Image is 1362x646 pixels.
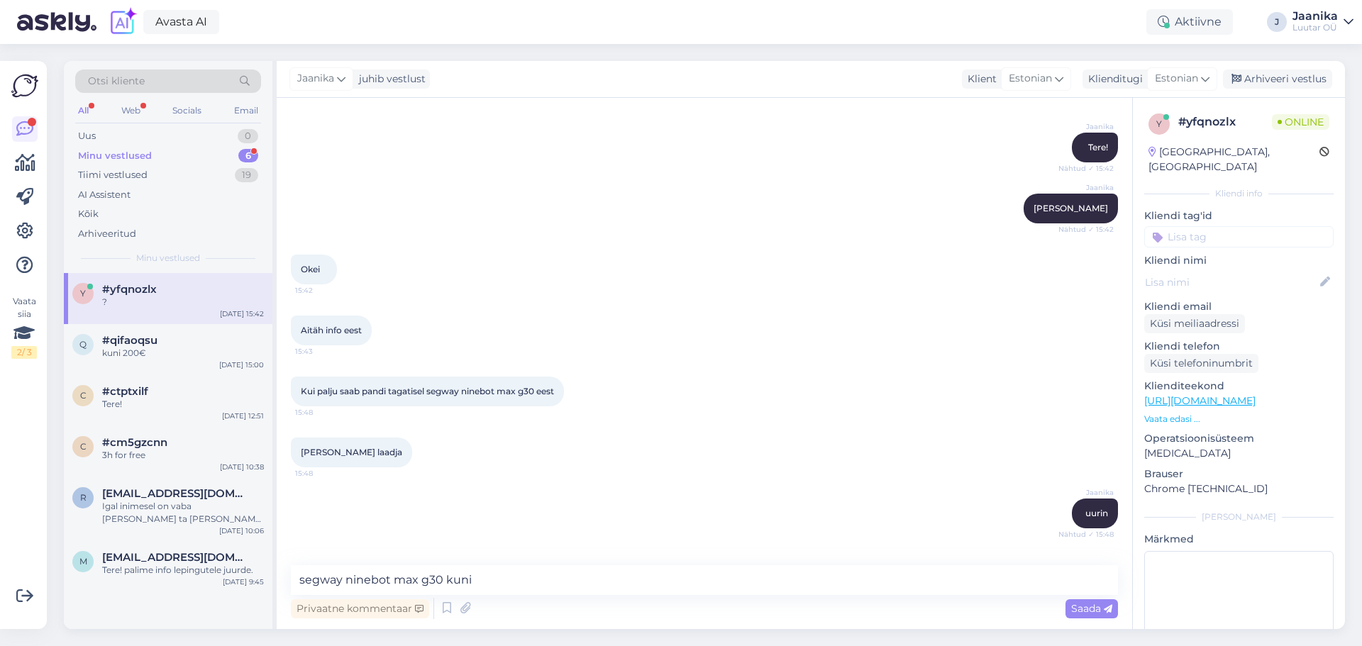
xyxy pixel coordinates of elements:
div: Privaatne kommentaar [291,599,429,618]
div: Küsi meiliaadressi [1144,314,1245,333]
div: juhib vestlust [353,72,426,87]
div: Kliendi info [1144,187,1334,200]
div: Web [118,101,143,120]
div: [DATE] 15:42 [220,308,264,319]
a: [URL][DOMAIN_NAME] [1144,394,1256,407]
p: Vaata edasi ... [1144,413,1334,425]
div: Tere! [102,398,264,411]
span: #qifaoqsu [102,334,157,347]
div: Tere! palime info lepingutele juurde. [102,564,264,577]
div: Email [231,101,261,120]
div: Klienditugi [1083,72,1143,87]
span: Okei [301,264,320,274]
div: [GEOGRAPHIC_DATA], [GEOGRAPHIC_DATA] [1148,145,1319,174]
span: #cm5gzcnn [102,436,167,449]
span: 15:48 [295,468,348,479]
div: [DATE] 10:06 [219,525,264,536]
div: Arhiveeri vestlus [1223,69,1332,89]
span: Kui palju saab pandi tagatisel segway ninebot max g30 eest [301,386,554,396]
div: [DATE] 9:45 [223,577,264,587]
div: Luutar OÜ [1292,22,1338,33]
span: Online [1272,114,1329,130]
span: [PERSON_NAME] laadja [301,447,402,457]
span: 15:42 [295,285,348,296]
div: 3h for free [102,449,264,462]
span: [PERSON_NAME] [1034,203,1108,213]
div: 19 [235,168,258,182]
span: Jaanika [1061,487,1114,498]
p: Kliendi email [1144,299,1334,314]
textarea: segway ninebot max g30 kuni [291,565,1118,595]
div: All [75,101,92,120]
img: explore-ai [108,7,138,37]
div: [PERSON_NAME] [1144,511,1334,523]
div: Jaanika [1292,11,1338,22]
input: Lisa nimi [1145,274,1317,290]
span: Jaanika [1061,121,1114,132]
p: Brauser [1144,467,1334,481]
span: r [80,492,87,503]
div: Klient [962,72,997,87]
p: Chrome [TECHNICAL_ID] [1144,481,1334,496]
span: #ctptxilf [102,385,148,398]
span: c [80,441,87,452]
span: Jaanika [297,71,334,87]
input: Lisa tag [1144,226,1334,247]
span: Mailisast@gmail.com [102,551,250,564]
span: Nähtud ✓ 15:48 [1058,529,1114,540]
span: c [80,390,87,401]
div: kuni 200€ [102,347,264,360]
span: Otsi kliente [88,74,145,89]
p: Operatsioonisüsteem [1144,431,1334,446]
p: [MEDICAL_DATA] [1144,446,1334,461]
p: Kliendi nimi [1144,253,1334,268]
span: Nähtud ✓ 15:42 [1058,224,1114,235]
span: Nähtud ✓ 15:42 [1058,163,1114,174]
div: Uus [78,129,96,143]
div: Tiimi vestlused [78,168,148,182]
div: AI Assistent [78,188,131,202]
div: Aktiivne [1146,9,1233,35]
div: Küsi telefoninumbrit [1144,354,1258,373]
span: 15:48 [295,407,348,418]
div: Kõik [78,207,99,221]
a: JaanikaLuutar OÜ [1292,11,1353,33]
span: y [1156,118,1162,129]
span: Jaanika [1061,182,1114,193]
div: ? [102,296,264,308]
span: q [79,339,87,350]
span: 15:43 [295,346,348,357]
span: Aitäh info eest [301,325,362,335]
div: 6 [238,149,258,163]
div: Socials [170,101,204,120]
div: # yfqnozlx [1178,113,1272,130]
span: raimivarik@gmail.com [102,487,250,500]
div: [DATE] 15:00 [219,360,264,370]
p: Kliendi tag'id [1144,208,1334,223]
p: Kliendi telefon [1144,339,1334,354]
span: uurin [1085,508,1108,518]
div: [DATE] 12:51 [222,411,264,421]
span: Estonian [1009,71,1052,87]
span: #yfqnozlx [102,283,157,296]
div: 2 / 3 [11,346,37,359]
span: Tere! [1088,142,1108,152]
span: Estonian [1155,71,1198,87]
span: M [79,556,87,567]
span: Saada [1071,602,1112,615]
span: Minu vestlused [136,252,200,264]
div: Minu vestlused [78,149,152,163]
img: Askly Logo [11,72,38,99]
p: Märkmed [1144,532,1334,547]
div: Arhiveeritud [78,227,136,241]
div: 0 [238,129,258,143]
div: J [1267,12,1287,32]
p: Klienditeekond [1144,379,1334,394]
span: y [80,288,86,299]
div: Igal inimesel on vaba [PERSON_NAME] ta [PERSON_NAME] müüb või panti paneb. Keegi ei [DEMOGRAPHIC_... [102,500,264,525]
a: Avasta AI [143,10,219,34]
div: [DATE] 10:38 [220,462,264,472]
div: Vaata siia [11,295,37,359]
